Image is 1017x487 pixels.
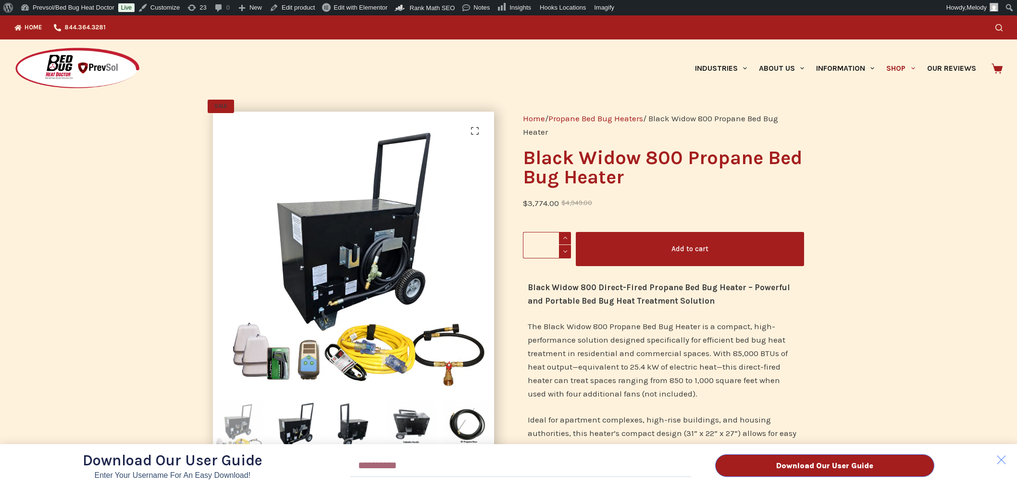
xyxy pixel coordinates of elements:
span: Download Our User Guide [776,462,873,470]
span: Rank Math SEO [409,4,455,12]
span: Melody [967,4,987,11]
span: Edit with Elementor [334,4,387,11]
a: Live [118,3,135,12]
span: Download Our User Guide [83,452,262,469]
button: Download Our User Guide [715,454,934,477]
p: Enter Your Username for an Easy Download! [83,472,262,479]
